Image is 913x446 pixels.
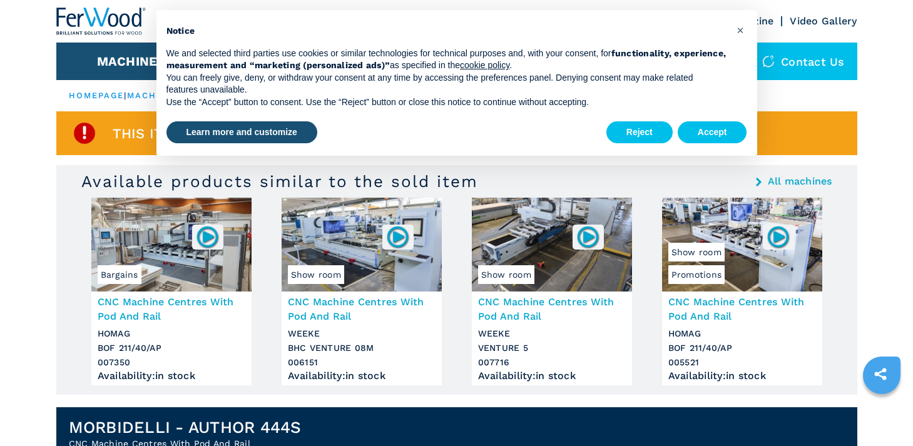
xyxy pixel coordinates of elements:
[460,60,509,70] a: cookie policy
[69,417,302,437] h1: MORBIDELLI - AUTHOR 444S
[69,91,125,100] a: HOMEPAGE
[127,91,181,100] a: machines
[668,373,816,379] div: Availability : in stock
[472,198,632,291] img: CNC Machine Centres With Pod And Rail WEEKE VENTURE 5
[288,373,436,379] div: Availability : in stock
[662,198,822,291] img: CNC Machine Centres With Pod And Rail HOMAG BOF 211/40/AP
[678,121,747,144] button: Accept
[766,225,790,249] img: 005521
[166,72,727,96] p: You can freely give, deny, or withdraw your consent at any time by accessing the preferences pane...
[124,91,126,100] span: |
[98,373,245,379] div: Availability : in stock
[668,243,725,261] span: Show room
[288,295,436,323] h3: CNC Machine Centres With Pod And Rail
[91,198,252,385] a: CNC Machine Centres With Pod And Rail HOMAG BOF 211/40/APBargains007350CNC Machine Centres With P...
[166,48,727,72] p: We and selected third parties use cookies or similar technologies for technical purposes and, wit...
[668,265,725,284] span: Promotions
[737,23,744,38] span: ×
[478,265,534,284] span: Show room
[731,20,751,40] button: Close this notice
[860,390,904,437] iframe: Chat
[166,121,317,144] button: Learn more and customize
[662,198,822,385] a: CNC Machine Centres With Pod And Rail HOMAG BOF 211/40/APPromotionsShow room005521CNC Machine Cen...
[668,295,816,323] h3: CNC Machine Centres With Pod And Rail
[166,25,727,38] h2: Notice
[91,198,252,291] img: CNC Machine Centres With Pod And Rail HOMAG BOF 211/40/AP
[478,327,626,370] h3: WEEKE VENTURE 5 007716
[195,225,220,249] img: 007350
[576,225,600,249] img: 007716
[166,48,727,71] strong: functionality, experience, measurement and “marketing (personalized ads)”
[97,54,166,69] button: Machines
[478,295,626,323] h3: CNC Machine Centres With Pod And Rail
[98,295,245,323] h3: CNC Machine Centres With Pod And Rail
[72,121,97,146] img: SoldProduct
[668,327,816,370] h3: HOMAG BOF 211/40/AP 005521
[762,55,775,68] img: Contact us
[472,198,632,385] a: CNC Machine Centres With Pod And Rail WEEKE VENTURE 5Show room007716CNC Machine Centres With Pod ...
[166,96,727,109] p: Use the “Accept” button to consent. Use the “Reject” button or close this notice to continue with...
[606,121,673,144] button: Reject
[865,358,896,390] a: sharethis
[98,327,245,370] h3: HOMAG BOF 211/40/AP 007350
[282,198,442,385] a: CNC Machine Centres With Pod And Rail WEEKE BHC VENTURE 08MShow room006151CNC Machine Centres Wit...
[750,43,857,80] div: Contact us
[98,265,141,284] span: Bargains
[768,176,832,186] a: All machines
[56,8,146,35] img: Ferwood
[282,198,442,291] img: CNC Machine Centres With Pod And Rail WEEKE BHC VENTURE 08M
[478,373,626,379] div: Availability : in stock
[288,327,436,370] h3: WEEKE BHC VENTURE 08M 006151
[288,265,344,284] span: Show room
[81,171,478,191] h3: Available products similar to the sold item
[113,126,311,141] span: This item is already sold
[385,225,410,249] img: 006151
[790,15,857,27] a: Video Gallery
